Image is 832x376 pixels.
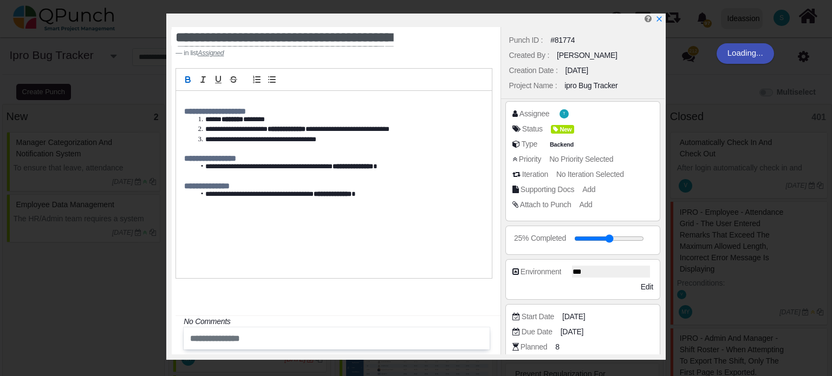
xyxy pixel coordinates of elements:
i: Edit Punch [645,15,652,23]
div: Planned [521,341,547,353]
div: Supporting Docs [521,184,574,195]
span: Add [579,200,592,209]
div: Project Name : [509,80,557,91]
span: No Iteration Selected [556,170,624,179]
div: Due Date [522,326,552,338]
span: No Priority Selected [549,155,613,163]
svg: x [655,15,663,23]
div: 25% Completed [514,233,566,244]
div: Status [522,123,543,135]
div: Created By : [509,50,549,61]
div: Environment [521,266,562,278]
div: ipro Bug Tracker [564,80,617,91]
footer: in list [175,48,437,58]
div: Iteration [522,169,548,180]
span: Add [582,185,595,194]
div: Type [522,138,537,150]
span: [DATE] [562,311,585,322]
div: Creation Date : [509,65,558,76]
div: [DATE] [565,65,588,76]
cite: Source Title [198,49,224,57]
span: Edit [641,282,653,291]
div: Loading... [717,43,774,64]
span: 8 [555,341,560,353]
span: New [551,125,574,134]
div: Priority [519,154,541,165]
span: Thalha [560,109,569,118]
div: #81774 [550,35,575,46]
span: [DATE] [561,326,583,338]
div: Punch ID : [509,35,543,46]
div: Start Date [522,311,554,322]
i: No Comments [184,317,230,326]
div: Attach to Punch [520,199,571,210]
div: Assignee [519,108,549,120]
span: <div><span class="badge badge-secondary" style="background-color: #A4DD00"> <i class="fa fa-tag p... [551,123,574,135]
u: Assigned [198,49,224,57]
div: [PERSON_NAME] [557,50,617,61]
span: Backend [548,140,576,149]
span: T [563,112,565,116]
